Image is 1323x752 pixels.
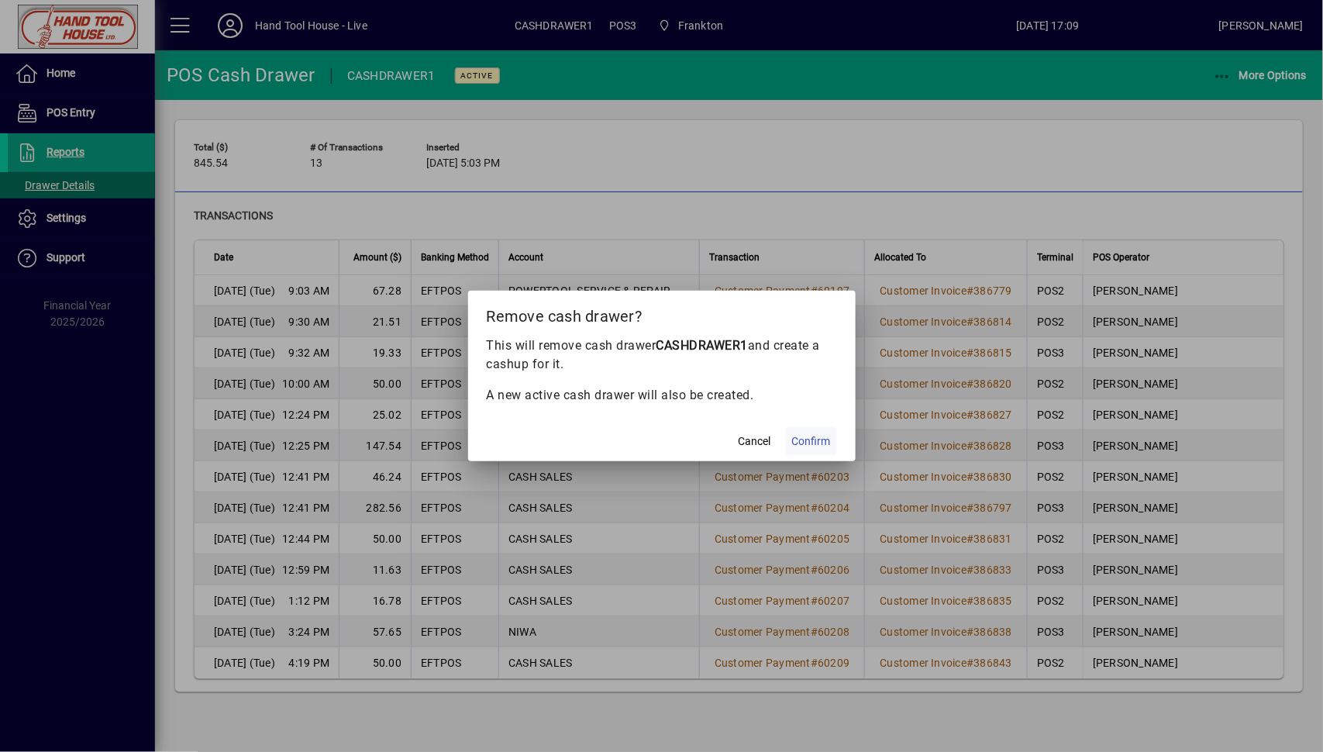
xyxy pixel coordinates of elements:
[739,433,771,450] span: Cancel
[730,427,780,455] button: Cancel
[487,386,837,405] p: A new active cash drawer will also be created.
[792,433,831,450] span: Confirm
[468,291,856,336] h2: Remove cash drawer?
[487,336,837,374] p: This will remove cash drawer and create a cashup for it.
[786,427,837,455] button: Confirm
[656,338,749,353] b: CASHDRAWER1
